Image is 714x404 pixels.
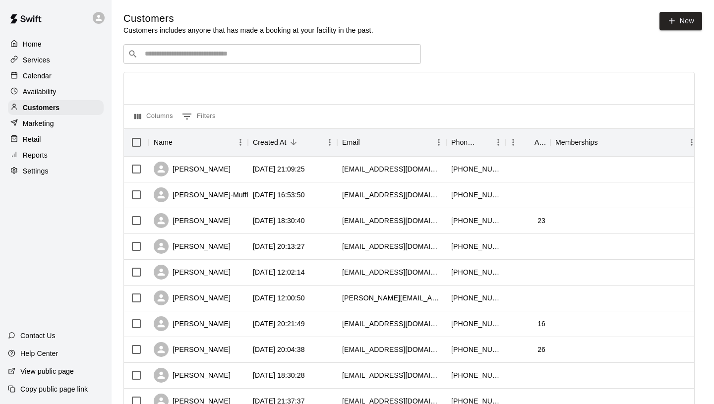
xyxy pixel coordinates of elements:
p: Calendar [23,71,52,81]
a: Availability [8,84,104,99]
div: 16 [537,319,545,329]
a: Home [8,37,104,52]
p: Retail [23,134,41,144]
a: Settings [8,164,104,178]
p: Customers [23,103,59,113]
p: Marketing [23,118,54,128]
div: [PERSON_NAME] [154,290,231,305]
div: [PERSON_NAME]-Muffler [154,187,254,202]
button: Menu [431,135,446,150]
p: Settings [23,166,49,176]
div: Name [154,128,173,156]
div: [PERSON_NAME] [154,162,231,176]
div: Memberships [550,128,699,156]
a: Services [8,53,104,67]
div: [PERSON_NAME] [154,239,231,254]
button: Menu [491,135,506,150]
div: Created At [253,128,287,156]
div: [PERSON_NAME] [154,316,231,331]
div: briadawnaustin@gmail.com [342,164,441,174]
p: View public page [20,366,74,376]
div: 2025-09-02 20:04:38 [253,345,305,354]
div: Email [342,128,360,156]
button: Show filters [179,109,218,124]
div: 2025-09-04 20:13:27 [253,241,305,251]
div: stevebrothers2207@gmail.com [342,319,441,329]
div: [PERSON_NAME] [154,368,231,383]
div: bbrit1030@gmail.com [342,190,441,200]
div: 2025-09-01 18:30:28 [253,370,305,380]
div: +16127515992 [451,164,501,174]
div: herr0204@gmail.com [342,241,441,251]
div: +17634528661 [451,216,501,226]
p: Copy public page link [20,384,88,394]
button: Menu [322,135,337,150]
div: +19708465448 [451,370,501,380]
p: Services [23,55,50,65]
div: [PERSON_NAME] [154,213,231,228]
div: Created At [248,128,337,156]
h5: Customers [123,12,373,25]
div: 2025-09-06 18:30:40 [253,216,305,226]
div: Memberships [555,128,598,156]
div: 2025-09-03 12:00:50 [253,293,305,303]
p: Home [23,39,42,49]
a: Customers [8,100,104,115]
p: Contact Us [20,331,56,341]
div: +16128106396 [451,319,501,329]
button: Sort [477,135,491,149]
div: Age [535,128,545,156]
div: 2025-09-02 20:21:49 [253,319,305,329]
div: cristianencaladaa@gmail.com [342,267,441,277]
div: Search customers by name or email [123,44,421,64]
p: Availability [23,87,57,97]
div: 26 [537,345,545,354]
button: Menu [233,135,248,150]
div: paul.m.abdo@gmail.com [342,293,441,303]
div: maggiemhildebrand@gmail.com [342,370,441,380]
a: Retail [8,132,104,147]
a: Reports [8,148,104,163]
div: 2025-09-04 12:02:14 [253,267,305,277]
p: Reports [23,150,48,160]
div: Name [149,128,248,156]
a: Calendar [8,68,104,83]
div: hiblum32@gmail.com [342,216,441,226]
div: +16123820066 [451,293,501,303]
div: 23 [537,216,545,226]
div: Age [506,128,550,156]
div: Phone Number [446,128,506,156]
div: +16519687077 [451,345,501,354]
div: +16124752233 [451,267,501,277]
a: New [659,12,702,30]
div: [PERSON_NAME] [154,342,231,357]
div: Email [337,128,446,156]
button: Sort [598,135,612,149]
div: bpaulson3417@gmail.com [342,345,441,354]
button: Sort [173,135,186,149]
p: Help Center [20,348,58,358]
div: +19492016508 [451,190,501,200]
button: Sort [360,135,374,149]
p: Customers includes anyone that has made a booking at your facility in the past. [123,25,373,35]
div: 2025-09-11 21:09:25 [253,164,305,174]
button: Sort [287,135,300,149]
div: 2025-09-11 16:53:50 [253,190,305,200]
a: Marketing [8,116,104,131]
button: Menu [506,135,521,150]
button: Sort [521,135,535,149]
div: +16125320250 [451,241,501,251]
div: Phone Number [451,128,477,156]
div: [PERSON_NAME] [154,265,231,280]
button: Menu [684,135,699,150]
button: Select columns [132,109,176,124]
